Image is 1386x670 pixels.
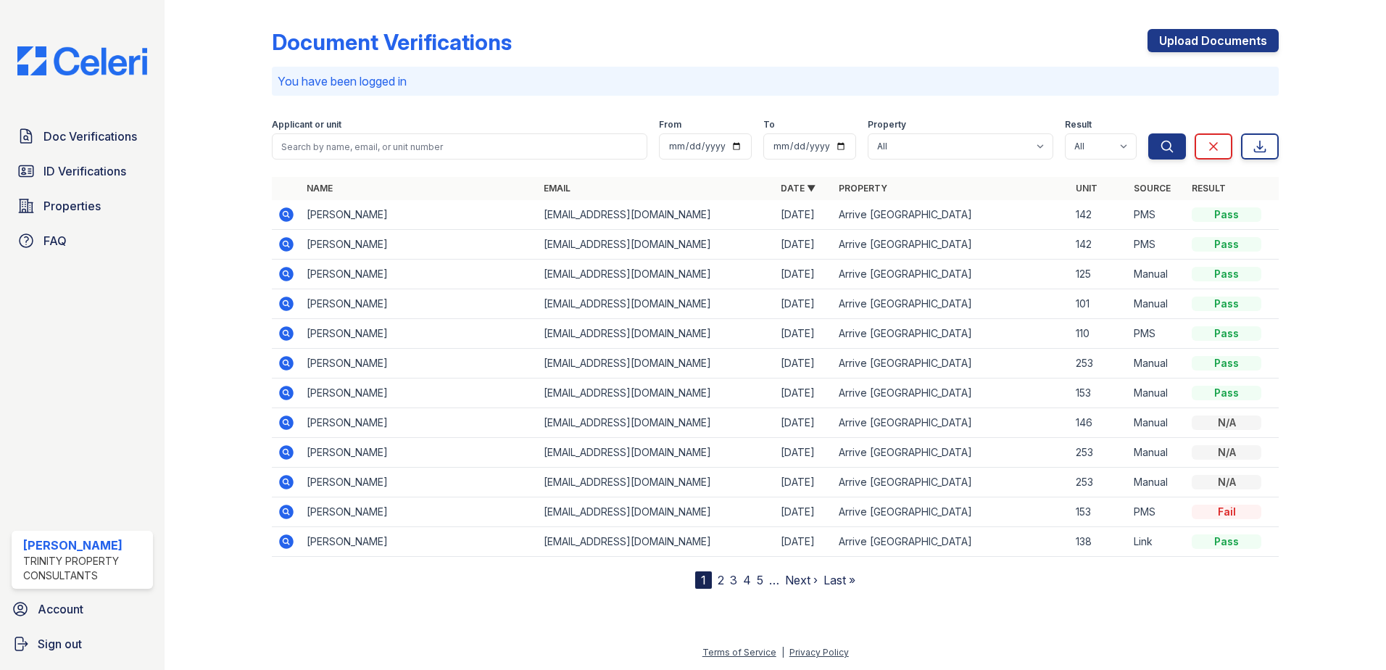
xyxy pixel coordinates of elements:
[833,289,1070,319] td: Arrive [GEOGRAPHIC_DATA]
[1192,207,1261,222] div: Pass
[1070,260,1128,289] td: 125
[1128,408,1186,438] td: Manual
[775,230,833,260] td: [DATE]
[6,629,159,658] a: Sign out
[538,468,775,497] td: [EMAIL_ADDRESS][DOMAIN_NAME]
[301,289,538,319] td: [PERSON_NAME]
[278,73,1273,90] p: You have been logged in
[1128,260,1186,289] td: Manual
[301,319,538,349] td: [PERSON_NAME]
[1134,183,1171,194] a: Source
[23,537,147,554] div: [PERSON_NAME]
[839,183,887,194] a: Property
[868,119,906,131] label: Property
[1070,527,1128,557] td: 138
[775,408,833,438] td: [DATE]
[538,260,775,289] td: [EMAIL_ADDRESS][DOMAIN_NAME]
[538,230,775,260] td: [EMAIL_ADDRESS][DOMAIN_NAME]
[833,379,1070,408] td: Arrive [GEOGRAPHIC_DATA]
[538,319,775,349] td: [EMAIL_ADDRESS][DOMAIN_NAME]
[1070,468,1128,497] td: 253
[12,191,153,220] a: Properties
[775,497,833,527] td: [DATE]
[1148,29,1279,52] a: Upload Documents
[301,260,538,289] td: [PERSON_NAME]
[785,573,818,587] a: Next ›
[833,230,1070,260] td: Arrive [GEOGRAPHIC_DATA]
[307,183,333,194] a: Name
[1070,200,1128,230] td: 142
[1128,200,1186,230] td: PMS
[38,635,82,653] span: Sign out
[1128,319,1186,349] td: PMS
[301,497,538,527] td: [PERSON_NAME]
[6,46,159,75] img: CE_Logo_Blue-a8612792a0a2168367f1c8372b55b34899dd931a85d93a1a3d3e32e68fde9ad4.png
[833,319,1070,349] td: Arrive [GEOGRAPHIC_DATA]
[833,260,1070,289] td: Arrive [GEOGRAPHIC_DATA]
[1192,326,1261,341] div: Pass
[1070,349,1128,379] td: 253
[301,527,538,557] td: [PERSON_NAME]
[775,468,833,497] td: [DATE]
[1192,237,1261,252] div: Pass
[272,119,341,131] label: Applicant or unit
[1076,183,1097,194] a: Unit
[544,183,570,194] a: Email
[730,573,737,587] a: 3
[538,527,775,557] td: [EMAIL_ADDRESS][DOMAIN_NAME]
[1070,289,1128,319] td: 101
[1128,230,1186,260] td: PMS
[538,289,775,319] td: [EMAIL_ADDRESS][DOMAIN_NAME]
[272,29,512,55] div: Document Verifications
[301,200,538,230] td: [PERSON_NAME]
[775,200,833,230] td: [DATE]
[272,133,647,160] input: Search by name, email, or unit number
[823,573,855,587] a: Last »
[1128,527,1186,557] td: Link
[1192,415,1261,430] div: N/A
[757,573,763,587] a: 5
[1070,438,1128,468] td: 253
[1192,505,1261,519] div: Fail
[12,226,153,255] a: FAQ
[43,162,126,180] span: ID Verifications
[1070,379,1128,408] td: 153
[1070,319,1128,349] td: 110
[43,197,101,215] span: Properties
[775,379,833,408] td: [DATE]
[1065,119,1092,131] label: Result
[12,157,153,186] a: ID Verifications
[775,289,833,319] td: [DATE]
[301,349,538,379] td: [PERSON_NAME]
[1192,267,1261,281] div: Pass
[12,122,153,151] a: Doc Verifications
[538,349,775,379] td: [EMAIL_ADDRESS][DOMAIN_NAME]
[781,183,816,194] a: Date ▼
[775,319,833,349] td: [DATE]
[301,408,538,438] td: [PERSON_NAME]
[1192,475,1261,489] div: N/A
[538,438,775,468] td: [EMAIL_ADDRESS][DOMAIN_NAME]
[781,647,784,658] div: |
[718,573,724,587] a: 2
[702,647,776,658] a: Terms of Service
[38,600,83,618] span: Account
[1070,230,1128,260] td: 142
[1128,349,1186,379] td: Manual
[769,571,779,589] span: …
[538,497,775,527] td: [EMAIL_ADDRESS][DOMAIN_NAME]
[833,468,1070,497] td: Arrive [GEOGRAPHIC_DATA]
[1192,356,1261,371] div: Pass
[1070,408,1128,438] td: 146
[1128,468,1186,497] td: Manual
[1192,534,1261,549] div: Pass
[6,595,159,624] a: Account
[775,260,833,289] td: [DATE]
[1128,438,1186,468] td: Manual
[1128,289,1186,319] td: Manual
[833,438,1070,468] td: Arrive [GEOGRAPHIC_DATA]
[43,128,137,145] span: Doc Verifications
[833,497,1070,527] td: Arrive [GEOGRAPHIC_DATA]
[763,119,775,131] label: To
